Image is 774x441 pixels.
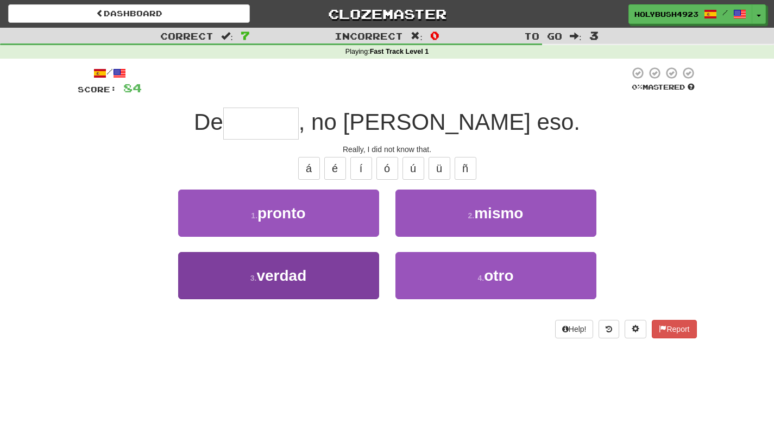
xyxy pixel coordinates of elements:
button: í [350,157,372,180]
div: Mastered [630,83,697,92]
span: 0 % [632,83,643,91]
button: ü [429,157,450,180]
button: 3.verdad [178,252,379,299]
span: , no [PERSON_NAME] eso. [299,109,580,135]
span: / [722,9,728,16]
span: To go [524,30,562,41]
button: ú [402,157,424,180]
small: 2 . [468,211,475,220]
button: á [298,157,320,180]
div: / [78,66,142,80]
button: Report [652,320,696,338]
span: 0 [430,29,439,42]
button: Help! [555,320,594,338]
button: é [324,157,346,180]
span: : [570,31,582,41]
span: pronto [257,205,306,222]
span: HolyBush4923 [634,9,699,19]
button: 4.otro [395,252,596,299]
a: HolyBush4923 / [628,4,752,24]
button: 1.pronto [178,190,379,237]
button: ñ [455,157,476,180]
small: 1 . [251,211,257,220]
span: Score: [78,85,117,94]
span: 84 [123,81,142,94]
span: verdad [256,267,306,284]
button: ó [376,157,398,180]
div: Really, I did not know that. [78,144,697,155]
span: otro [484,267,513,284]
span: : [411,31,423,41]
a: Clozemaster [266,4,508,23]
button: 2.mismo [395,190,596,237]
small: 3 . [250,274,257,282]
span: Incorrect [335,30,403,41]
strong: Fast Track Level 1 [370,48,429,55]
button: Round history (alt+y) [599,320,619,338]
span: De [194,109,223,135]
span: Correct [160,30,213,41]
span: 3 [589,29,599,42]
a: Dashboard [8,4,250,23]
span: 7 [241,29,250,42]
span: : [221,31,233,41]
span: mismo [474,205,523,222]
small: 4 . [477,274,484,282]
